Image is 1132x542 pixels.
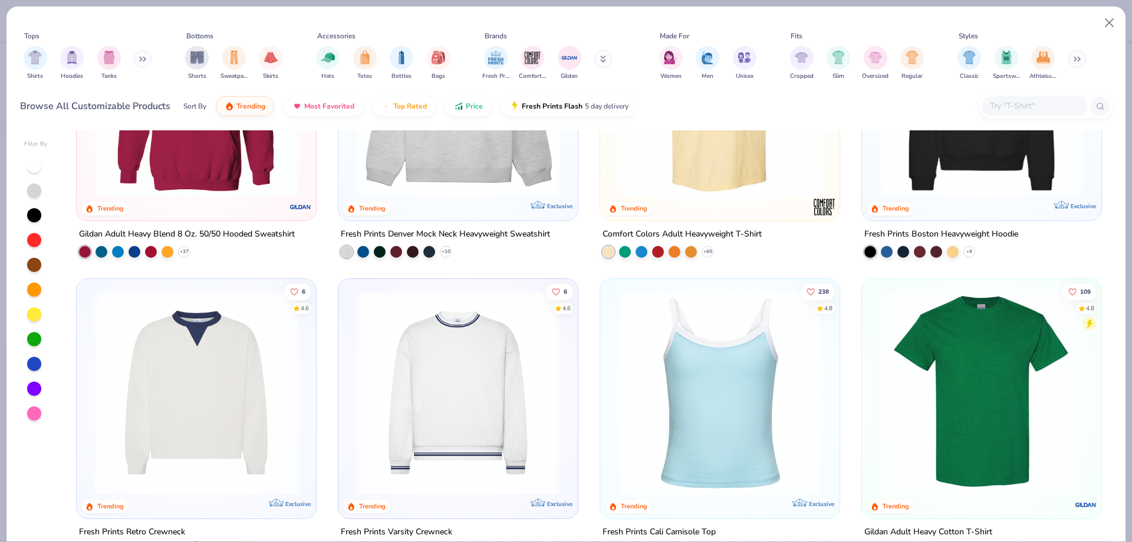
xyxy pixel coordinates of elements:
[188,72,206,81] span: Shorts
[60,46,84,81] button: filter button
[61,72,83,81] span: Hoodies
[65,51,78,64] img: Hoodies Image
[790,72,814,81] span: Cropped
[28,51,42,64] img: Shirts Image
[485,31,507,41] div: Brands
[316,46,340,81] div: filter for Hats
[97,46,121,81] div: filter for Tanks
[1029,46,1057,81] div: filter for Athleisure
[317,31,356,41] div: Accessories
[1098,12,1121,34] button: Close
[660,31,689,41] div: Made For
[357,72,372,81] span: Totes
[183,101,206,111] div: Sort By
[957,46,981,81] button: filter button
[868,51,882,64] img: Oversized Image
[185,46,209,81] button: filter button
[561,49,578,67] img: Gildan Image
[228,51,241,64] img: Sweatpants Image
[900,46,924,81] button: filter button
[432,51,445,64] img: Bags Image
[60,46,84,81] div: filter for Hoodies
[862,72,889,81] span: Oversized
[101,72,117,81] span: Tanks
[391,72,412,81] span: Bottles
[1036,51,1050,64] img: Athleisure Image
[558,46,581,81] div: filter for Gildan
[190,51,204,64] img: Shorts Image
[558,46,581,81] button: filter button
[993,46,1020,81] button: filter button
[27,72,43,81] span: Shirts
[466,101,483,111] span: Price
[1000,51,1013,64] img: Sportswear Image
[659,46,683,81] button: filter button
[390,46,413,81] div: filter for Bottles
[186,31,213,41] div: Bottoms
[738,51,751,64] img: Unisex Image
[97,46,121,81] button: filter button
[963,51,976,64] img: Classic Image
[24,140,48,149] div: Filter By
[353,46,377,81] div: filter for Totes
[1029,72,1057,81] span: Athleisure
[862,46,889,81] div: filter for Oversized
[24,46,47,81] button: filter button
[660,72,682,81] span: Women
[1029,46,1057,81] button: filter button
[702,72,713,81] span: Men
[519,72,546,81] span: Comfort Colors
[522,101,583,111] span: Fresh Prints Flash
[519,46,546,81] div: filter for Comfort Colors
[221,46,248,81] button: filter button
[906,51,919,64] img: Regular Image
[292,101,302,111] img: most_fav.gif
[659,46,683,81] div: filter for Women
[259,46,282,81] button: filter button
[901,72,923,81] span: Regular
[862,46,889,81] button: filter button
[733,46,756,81] button: filter button
[353,46,377,81] button: filter button
[24,31,40,41] div: Tops
[900,46,924,81] div: filter for Regular
[236,101,265,111] span: Trending
[832,51,845,64] img: Slim Image
[832,72,844,81] span: Slim
[993,46,1020,81] div: filter for Sportswear
[304,101,354,111] span: Most Favorited
[432,72,445,81] span: Bags
[264,51,278,64] img: Skirts Image
[482,46,509,81] button: filter button
[827,46,850,81] div: filter for Slim
[445,96,492,116] button: Price
[482,46,509,81] div: filter for Fresh Prints
[664,51,677,64] img: Women Image
[795,51,808,64] img: Cropped Image
[696,46,719,81] button: filter button
[501,96,637,116] button: Fresh Prints Flash5 day delivery
[561,72,578,81] span: Gildan
[427,46,450,81] div: filter for Bags
[701,51,714,64] img: Men Image
[24,46,47,81] div: filter for Shirts
[284,96,363,116] button: Most Favorited
[20,99,170,113] div: Browse All Customizable Products
[989,99,1080,113] input: Try "T-Shirt"
[263,72,278,81] span: Skirts
[373,96,436,116] button: Top Rated
[510,101,519,111] img: flash.gif
[316,46,340,81] button: filter button
[791,31,802,41] div: Fits
[524,49,541,67] img: Comfort Colors Image
[736,72,753,81] span: Unisex
[321,72,334,81] span: Hats
[225,101,234,111] img: trending.gif
[790,46,814,81] div: filter for Cropped
[733,46,756,81] div: filter for Unisex
[103,51,116,64] img: Tanks Image
[221,72,248,81] span: Sweatpants
[959,31,978,41] div: Styles
[390,46,413,81] button: filter button
[696,46,719,81] div: filter for Men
